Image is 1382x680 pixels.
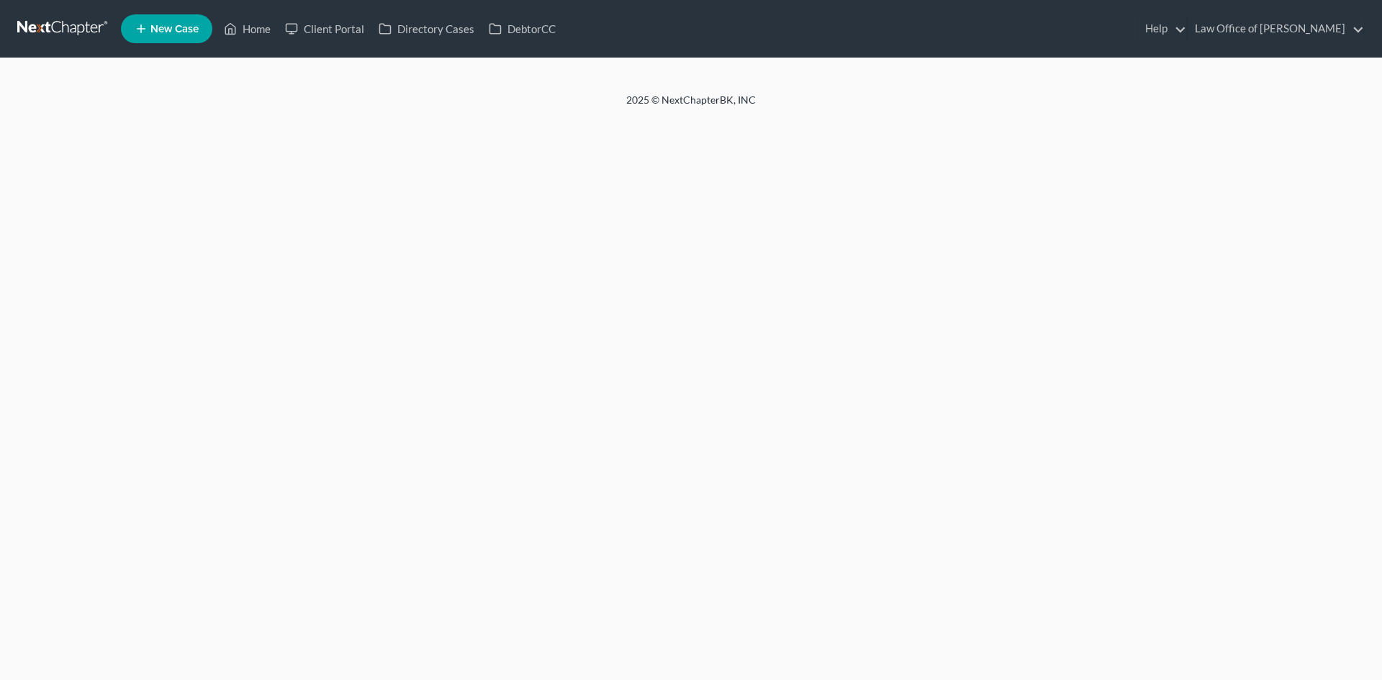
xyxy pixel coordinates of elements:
[1188,16,1364,42] a: Law Office of [PERSON_NAME]
[482,16,563,42] a: DebtorCC
[371,16,482,42] a: Directory Cases
[121,14,212,43] new-legal-case-button: New Case
[1138,16,1186,42] a: Help
[217,16,278,42] a: Home
[278,16,371,42] a: Client Portal
[281,93,1101,119] div: 2025 © NextChapterBK, INC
